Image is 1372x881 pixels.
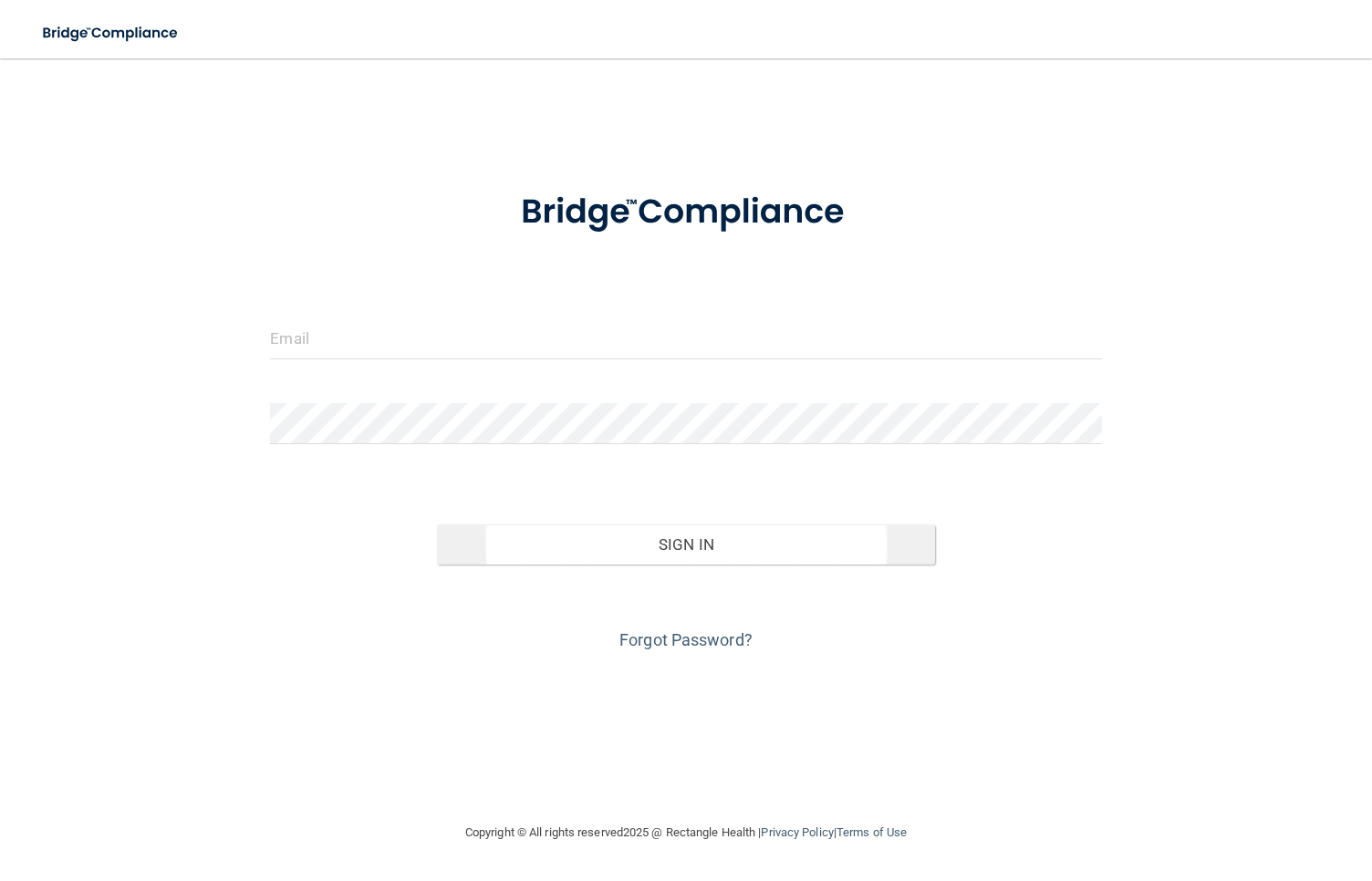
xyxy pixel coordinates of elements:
div: Copyright © All rights reserved 2025 @ Rectangle Health | | [353,803,1019,862]
img: bridge_compliance_login_screen.278c3ca4.svg [27,15,195,52]
a: Forgot Password? [619,630,753,649]
button: Sign In [437,524,936,565]
a: Terms of Use [837,825,907,839]
a: Privacy Policy [761,825,833,839]
img: bridge_compliance_login_screen.278c3ca4.svg [485,168,888,257]
input: Email [270,318,1101,359]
